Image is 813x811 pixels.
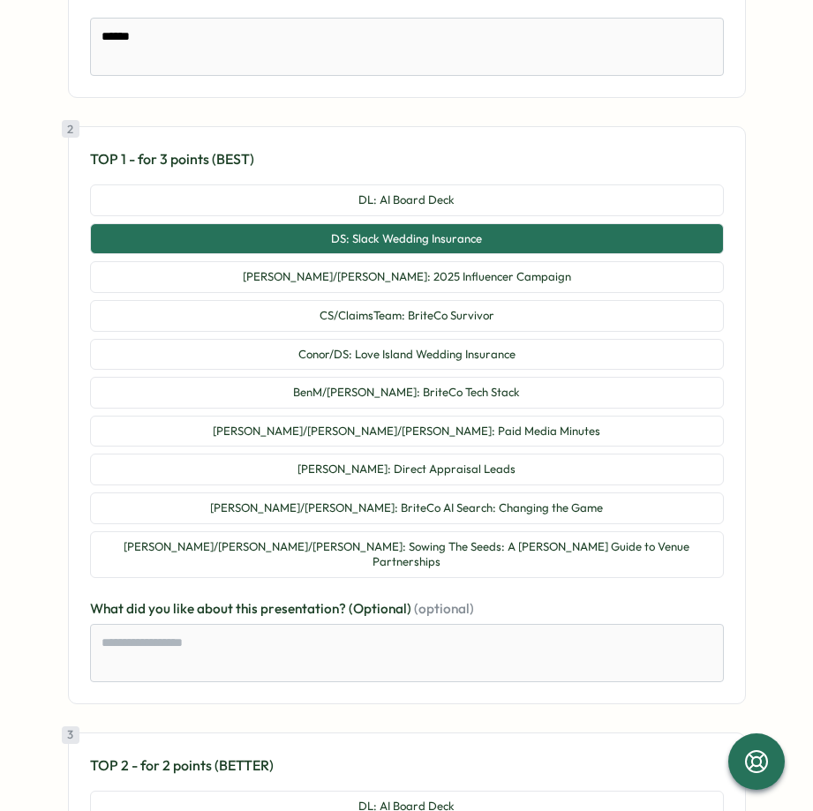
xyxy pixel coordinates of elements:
p: TOP 2 - for 2 points (BETTER) [90,755,724,777]
button: [PERSON_NAME]/[PERSON_NAME]/[PERSON_NAME]: Sowing The Seeds: A [PERSON_NAME] Guide to Venue Partn... [90,531,724,578]
span: this [236,600,260,617]
span: (optional) [414,600,474,617]
button: Conor/DS: Love Island Wedding Insurance [90,339,724,371]
button: [PERSON_NAME]/[PERSON_NAME]/[PERSON_NAME]: Paid Media Minutes [90,416,724,447]
span: (Optional) [349,600,414,617]
div: 3 [62,726,79,744]
button: [PERSON_NAME]/[PERSON_NAME]: 2025 Influencer Campaign [90,261,724,293]
button: BenM/[PERSON_NAME]: BriteCo Tech Stack [90,377,724,409]
div: 2 [62,120,79,138]
button: CS/ClaimsTeam: BriteCo Survivor [90,300,724,332]
span: What [90,600,126,617]
button: DS: Slack Wedding Insurance [90,223,724,255]
span: did [126,600,148,617]
p: TOP 1 - for 3 points (BEST) [90,148,724,170]
button: [PERSON_NAME]/[PERSON_NAME]: BriteCo AI Search: Changing the Game [90,492,724,524]
span: you [148,600,173,617]
button: DL: AI Board Deck [90,184,724,216]
button: [PERSON_NAME]: Direct Appraisal Leads [90,454,724,485]
span: like [173,600,197,617]
span: about [197,600,236,617]
span: presentation? [260,600,349,617]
